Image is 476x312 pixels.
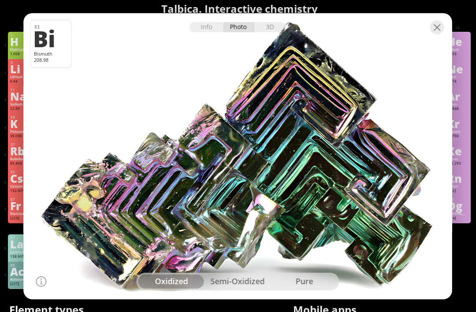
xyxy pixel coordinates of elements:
div: 37 [11,143,32,147]
div: 4.003 [447,52,469,57]
div: Bi [33,26,67,49]
div: semi-oxidized [205,274,271,289]
div: Cesium [11,184,32,188]
div: [223] [11,216,32,221]
div: 20.18 [447,79,469,84]
div: Fr [11,201,32,211]
div: 87 [11,197,32,202]
div: Xe [447,146,469,156]
div: Hydrogen [11,47,32,52]
div: 85.468 [11,161,32,166]
div: Info [190,22,223,32]
h1: Talbica. Interactive chemistry [6,1,473,16]
div: Krypton [447,129,469,134]
div: Na [11,91,32,101]
div: 3 [11,60,32,65]
div: Ne [447,64,469,74]
div: 18 [448,88,469,92]
div: 118 [448,197,469,202]
div: Cs [11,173,32,183]
div: 131.293 [447,161,469,166]
div: 54 [448,143,469,147]
div: 86 [448,170,469,174]
div: Sodium [11,102,32,106]
div: He [447,37,469,46]
div: 2 [448,33,469,38]
div: [294] [447,216,469,221]
div: Potassium [11,129,32,134]
div: 208.98 [34,57,68,63]
div: Ac [11,267,32,276]
div: Li [11,64,32,74]
div: Rn [447,173,469,183]
div: 36 [448,115,469,120]
div: 10 [448,60,469,65]
div: [227] [11,282,32,287]
div: pure [271,274,338,289]
div: oxidized [138,274,205,289]
div: H [11,37,32,46]
div: Rb [11,146,32,156]
div: [PERSON_NAME] [447,211,469,216]
div: 138.905 [11,254,32,259]
div: 39.098 [11,134,32,139]
div: 3D [255,22,286,32]
div: Xenon [447,157,469,161]
div: Lanthanum [11,250,32,254]
div: Lithium [11,75,32,79]
div: 89 [11,263,32,267]
div: Ar [447,91,469,101]
div: Argon [447,102,469,106]
div: 11 [11,88,32,92]
div: Helium [447,47,469,52]
div: Rubidium [11,157,32,161]
div: 6.94 [11,79,32,84]
div: 1 [11,33,32,38]
div: 132.905 [11,188,32,194]
div: Kr [447,119,469,128]
div: 57 [11,236,32,240]
div: Francium [11,211,32,216]
div: La [11,239,32,249]
div: Neon [447,75,469,79]
div: 19 [11,115,32,120]
div: 83.798 [447,134,469,139]
div: Radon [447,184,469,188]
div: 39.948 [447,106,469,112]
div: 1.008 [11,52,32,57]
div: Actinium [11,277,32,282]
div: Og [447,201,469,211]
div: K [11,119,32,128]
div: [222] [447,188,469,194]
div: 55 [11,170,32,174]
div: Bismuth [34,50,68,56]
div: 22.99 [11,106,32,112]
